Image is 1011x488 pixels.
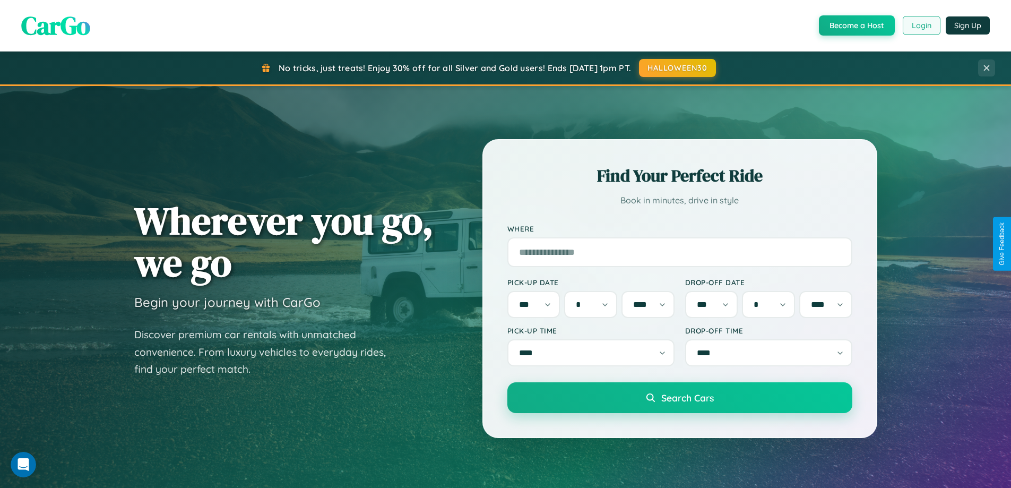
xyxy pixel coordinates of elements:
[134,294,321,310] h3: Begin your journey with CarGo
[946,16,990,35] button: Sign Up
[11,452,36,477] iframe: Intercom live chat
[134,326,400,378] p: Discover premium car rentals with unmatched convenience. From luxury vehicles to everyday rides, ...
[507,278,675,287] label: Pick-up Date
[21,8,90,43] span: CarGo
[639,59,716,77] button: HALLOWEEN30
[507,382,852,413] button: Search Cars
[507,193,852,208] p: Book in minutes, drive in style
[685,278,852,287] label: Drop-off Date
[279,63,631,73] span: No tricks, just treats! Enjoy 30% off for all Silver and Gold users! Ends [DATE] 1pm PT.
[507,164,852,187] h2: Find Your Perfect Ride
[507,326,675,335] label: Pick-up Time
[507,224,852,233] label: Where
[134,200,434,284] h1: Wherever you go, we go
[685,326,852,335] label: Drop-off Time
[903,16,940,35] button: Login
[661,392,714,404] span: Search Cars
[998,222,1006,266] div: Give Feedback
[819,15,895,36] button: Become a Host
